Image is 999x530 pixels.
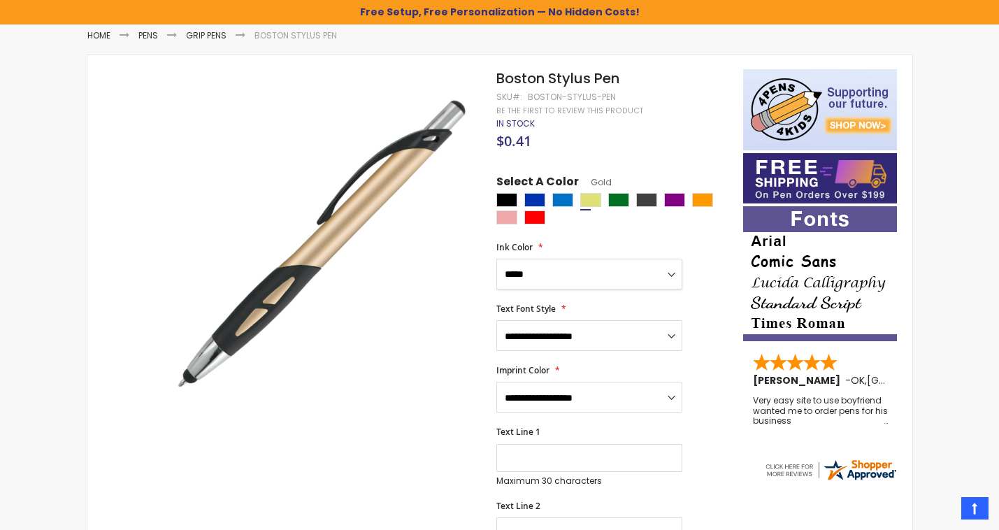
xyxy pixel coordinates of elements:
[753,373,845,387] span: [PERSON_NAME]
[496,117,535,129] span: In stock
[496,210,517,224] div: Rose
[496,69,619,88] span: Boston Stylus Pen
[763,457,898,482] img: 4pens.com widget logo
[496,118,535,129] div: Availability
[496,475,682,487] p: Maximum 30 characters
[552,193,573,207] div: Blue Light
[743,153,897,203] img: Free shipping on orders over $199
[579,176,612,188] span: Gold
[496,426,540,438] span: Text Line 1
[845,373,970,387] span: - ,
[496,193,517,207] div: Black
[753,396,889,426] div: Very easy site to use boyfriend wanted me to order pens for his business
[580,193,601,207] div: Gold
[763,473,898,485] a: 4pens.com certificate URL
[496,364,549,376] span: Imprint Color
[664,193,685,207] div: Purple
[496,303,556,315] span: Text Font Style
[496,106,643,116] a: Be the first to review this product
[608,193,629,207] div: Green
[961,497,989,520] a: Top
[528,92,616,103] div: Boston-Stylus-Pen
[254,30,337,41] li: Boston Stylus Pen
[743,69,897,150] img: 4pens 4 kids
[138,29,158,41] a: Pens
[496,241,533,253] span: Ink Color
[158,89,477,408] img: bostonm_side_gold_1.jpg
[186,29,227,41] a: Grip Pens
[496,174,579,193] span: Select A Color
[851,373,865,387] span: OK
[692,193,713,207] div: Orange
[87,29,110,41] a: Home
[496,131,531,150] span: $0.41
[524,193,545,207] div: Blue
[867,373,970,387] span: [GEOGRAPHIC_DATA]
[496,91,522,103] strong: SKU
[524,210,545,224] div: Red
[743,206,897,341] img: font-personalization-examples
[636,193,657,207] div: Grey Charcoal
[496,500,540,512] span: Text Line 2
